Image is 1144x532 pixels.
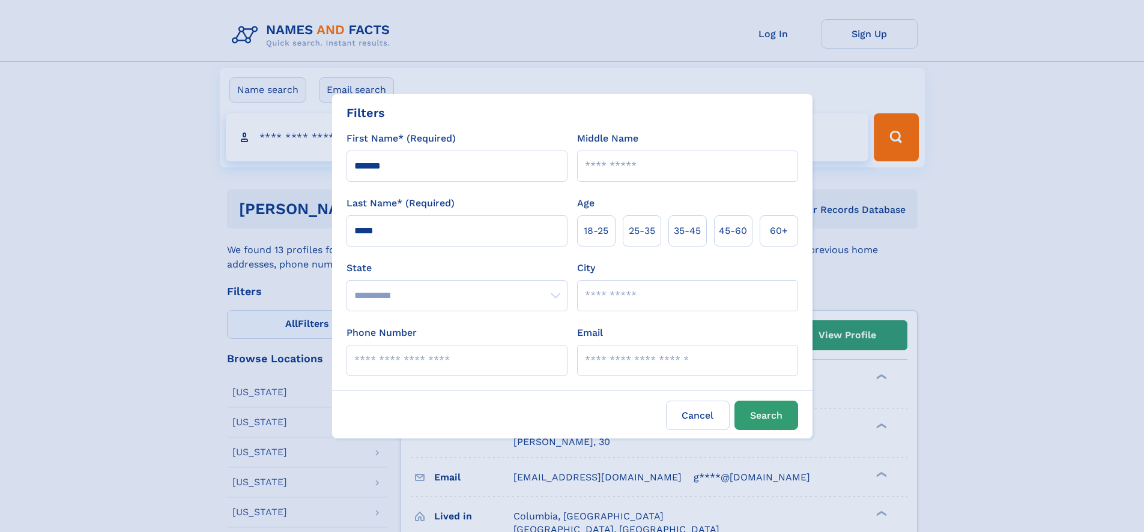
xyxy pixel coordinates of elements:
[347,326,417,340] label: Phone Number
[584,224,608,238] span: 18‑25
[719,224,747,238] span: 45‑60
[666,401,730,430] label: Cancel
[577,326,603,340] label: Email
[347,261,567,275] label: State
[734,401,798,430] button: Search
[629,224,655,238] span: 25‑35
[347,196,455,211] label: Last Name* (Required)
[770,224,788,238] span: 60+
[577,261,595,275] label: City
[577,131,638,146] label: Middle Name
[347,131,456,146] label: First Name* (Required)
[347,104,385,122] div: Filters
[674,224,701,238] span: 35‑45
[577,196,595,211] label: Age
